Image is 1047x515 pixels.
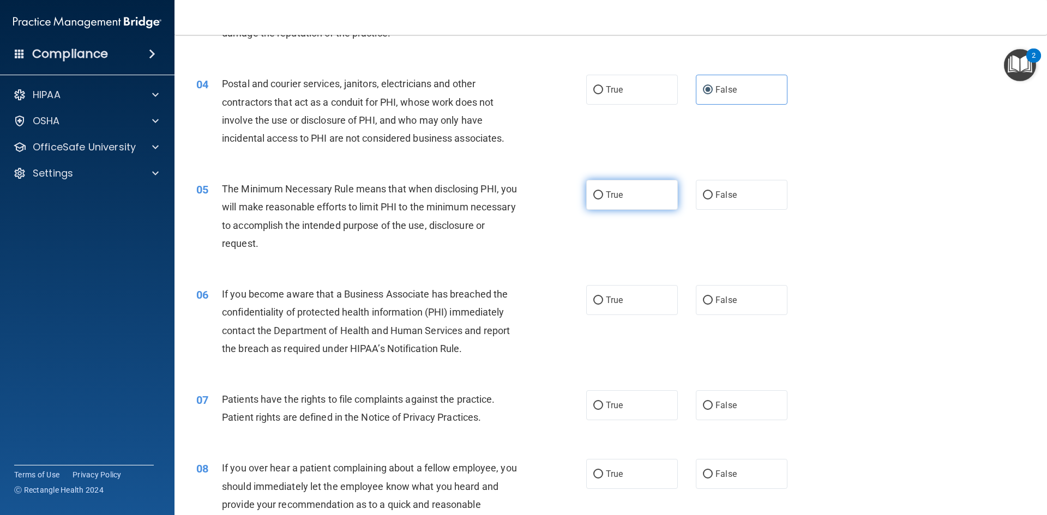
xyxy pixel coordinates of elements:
[593,470,603,478] input: True
[73,469,122,480] a: Privacy Policy
[593,296,603,305] input: True
[222,288,510,354] span: If you become aware that a Business Associate has breached the confidentiality of protected healt...
[1032,56,1036,70] div: 2
[606,400,623,410] span: True
[13,167,159,180] a: Settings
[14,484,104,495] span: Ⓒ Rectangle Health 2024
[703,191,713,199] input: False
[14,469,59,480] a: Terms of Use
[222,183,517,249] span: The Minimum Necessary Rule means that when disclosing PHI, you will make reasonable efforts to li...
[703,470,713,478] input: False
[32,46,108,62] h4: Compliance
[13,114,159,128] a: OSHA
[606,469,623,479] span: True
[703,86,713,94] input: False
[196,462,208,475] span: 08
[196,393,208,407] span: 07
[33,88,61,101] p: HIPAA
[13,11,161,33] img: PMB logo
[196,78,208,91] span: 04
[222,78,504,144] span: Postal and courier services, janitors, electricians and other contractors that act as a conduit f...
[593,86,603,94] input: True
[1004,49,1036,81] button: Open Resource Center, 2 new notifications
[606,190,623,200] span: True
[703,402,713,410] input: False
[33,141,136,154] p: OfficeSafe University
[715,190,737,200] span: False
[593,191,603,199] input: True
[196,288,208,301] span: 06
[33,114,60,128] p: OSHA
[703,296,713,305] input: False
[33,167,73,180] p: Settings
[715,295,737,305] span: False
[196,183,208,196] span: 05
[13,141,159,154] a: OfficeSafe University
[715,84,737,95] span: False
[593,402,603,410] input: True
[13,88,159,101] a: HIPAA
[715,400,737,410] span: False
[606,295,623,305] span: True
[606,84,623,95] span: True
[222,393,495,423] span: Patients have the rights to file complaints against the practice. Patient rights are defined in t...
[715,469,737,479] span: False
